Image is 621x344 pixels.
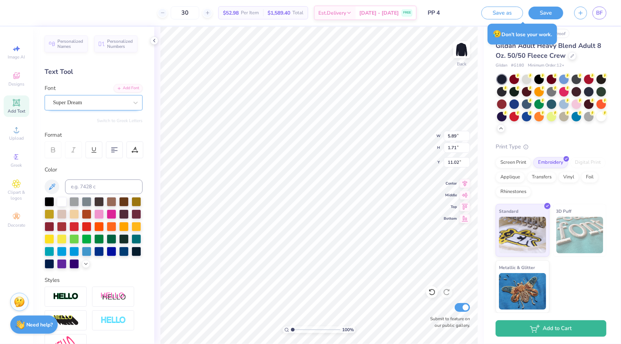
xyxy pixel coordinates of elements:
div: Rhinestones [496,186,531,197]
span: Center [444,181,457,186]
span: Minimum Order: 12 + [528,63,564,69]
img: Standard [499,217,546,253]
span: Decorate [8,222,25,228]
div: Format [45,131,143,139]
div: Screen Print [496,157,531,168]
input: Untitled Design [422,5,476,20]
span: Gildan [496,63,507,69]
div: Vinyl [558,172,579,183]
span: Standard [499,207,518,215]
span: Total [292,9,303,17]
span: FREE [403,10,411,15]
div: Embroidery [533,157,568,168]
button: Switch to Greek Letters [97,118,143,124]
input: e.g. 7428 c [65,179,143,194]
span: 3D Puff [556,207,572,215]
label: Submit to feature on our public gallery. [426,315,470,329]
img: 3d Illusion [53,315,79,326]
div: Applique [496,172,525,183]
span: $1,589.40 [268,9,290,17]
img: Shadow [101,292,126,301]
div: Don’t lose your work. [488,24,557,45]
span: Add Text [8,108,25,114]
img: 3D Puff [556,217,603,253]
span: Est. Delivery [318,9,346,17]
span: Image AI [8,54,25,60]
div: Digital Print [570,157,606,168]
button: Save as [481,7,523,19]
button: Add to Cart [496,320,606,337]
span: Top [444,204,457,209]
img: Back [454,42,469,57]
span: Middle [444,193,457,198]
span: $52.98 [223,9,239,17]
span: BF [596,9,603,17]
div: Foil [581,172,598,183]
img: Stroke [53,292,79,301]
span: Per Item [241,9,259,17]
span: Greek [11,162,22,168]
img: Negative Space [101,316,126,325]
span: Designs [8,81,24,87]
strong: Need help? [27,321,53,328]
input: – – [171,6,199,19]
span: Clipart & logos [4,189,29,201]
span: Metallic & Glitter [499,264,535,271]
div: Print Type [496,143,606,151]
button: Save [529,7,563,19]
span: 100 % [342,326,354,333]
span: 😥 [493,29,501,39]
div: Transfers [527,172,556,183]
span: Personalized Numbers [107,39,133,49]
div: Add Font [114,84,143,92]
div: Text Tool [45,67,143,77]
span: # G180 [511,63,524,69]
span: Personalized Names [57,39,83,49]
span: [DATE] - [DATE] [359,9,399,17]
img: Metallic & Glitter [499,273,546,310]
div: Color [45,166,143,174]
span: Upload [9,135,24,141]
label: Font [45,84,56,92]
div: Back [457,61,466,67]
span: Bottom [444,216,457,221]
a: BF [592,7,606,19]
div: Styles [45,276,143,284]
